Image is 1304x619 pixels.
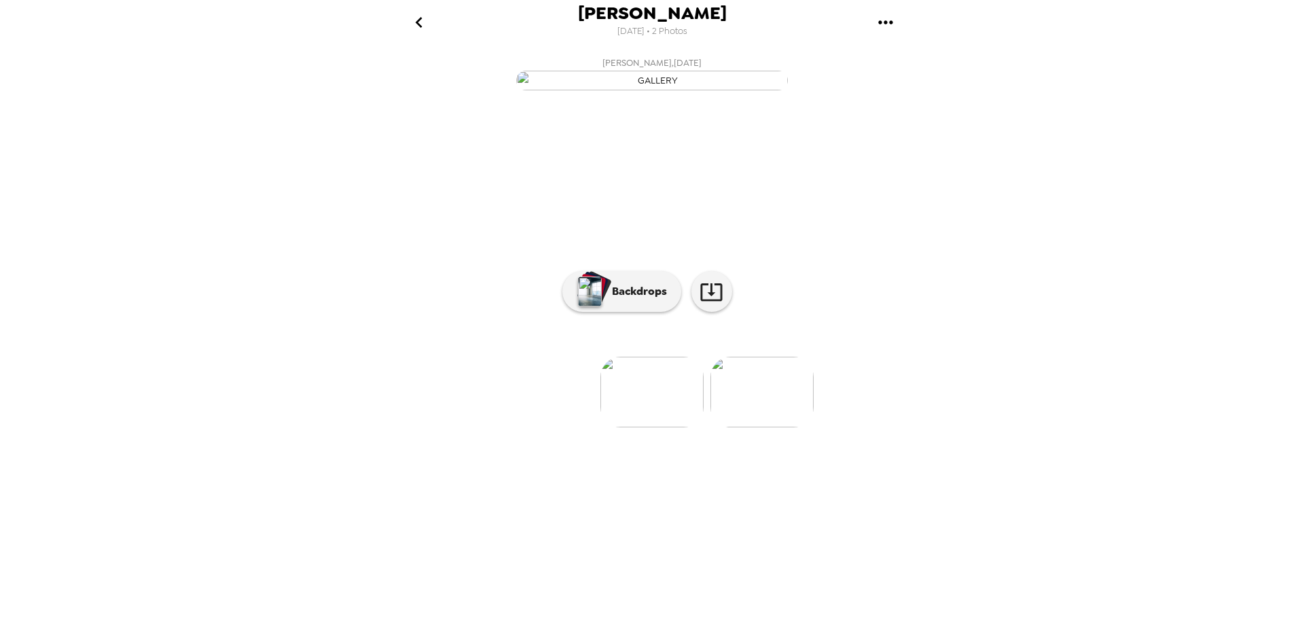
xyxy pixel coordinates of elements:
img: gallery [710,357,814,427]
span: [PERSON_NAME] [578,4,727,22]
p: Backdrops [605,283,667,300]
span: [PERSON_NAME] , [DATE] [602,55,702,71]
button: Backdrops [562,271,681,312]
span: [DATE] • 2 Photos [617,22,687,41]
img: gallery [600,357,704,427]
button: [PERSON_NAME],[DATE] [380,51,924,94]
img: gallery [516,71,788,90]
